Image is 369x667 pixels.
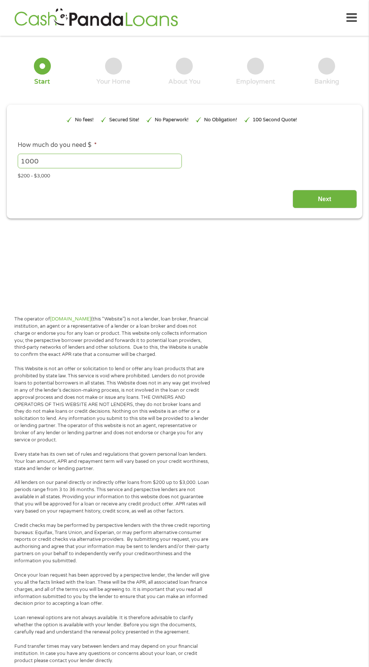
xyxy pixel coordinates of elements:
p: Once your loan request has been approved by a perspective lender, the lender will give you all th... [14,572,210,607]
label: How much do you need $ [18,141,97,149]
p: Secured Site! [109,116,139,124]
p: No fees! [75,116,94,124]
p: The operator of (this “Website”) is not a lender, loan broker, financial institution, an agent or... [14,316,210,358]
p: This Website is not an offer or solicitation to lend or offer any loan products that are prohibit... [14,365,210,444]
p: No Paperwork! [155,116,189,124]
div: Banking [314,78,339,86]
div: $200 - $3,000 [18,169,351,180]
p: Credit checks may be performed by perspective lenders with the three credit reporting bureaus: Eq... [14,522,210,565]
img: GetLoanNow Logo [12,7,180,29]
p: 100 Second Quote! [253,116,297,124]
a: [DOMAIN_NAME] [50,316,91,322]
p: All lenders on our panel directly or indirectly offer loans from $200 up to $3,000. Loan periods ... [14,479,210,514]
input: Next [293,190,357,208]
div: Start [34,78,50,86]
div: Employment [236,78,275,86]
p: Fund transfer times may vary between lenders and may depend on your financial institution. In cas... [14,643,210,664]
p: Loan renewal options are not always available. It is therefore advisable to clarify whether the o... [14,614,210,636]
div: Your Home [96,78,130,86]
div: About You [168,78,200,86]
p: Every state has its own set of rules and regulations that govern personal loan lenders. Your loan... [14,451,210,472]
p: No Obligation! [204,116,237,124]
